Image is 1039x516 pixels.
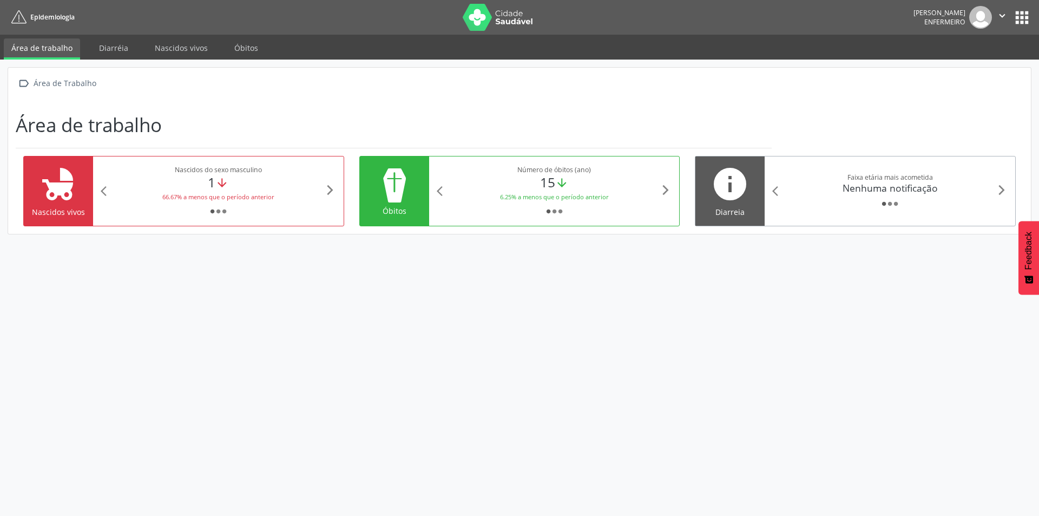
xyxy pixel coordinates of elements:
i:  [996,10,1008,22]
a: Nascidos vivos [147,38,215,57]
div: Área de Trabalho [31,75,98,91]
a:  Área de Trabalho [16,75,98,91]
span: Epidemiologia [30,12,75,22]
a: Área de trabalho [4,38,80,60]
small: 66.67% a menos que o período anterior [162,193,274,201]
div: [PERSON_NAME] [913,8,965,17]
i: arrow_back_ios [437,185,449,197]
i: fiber_manual_record [209,208,215,214]
i: arrow_downward [215,177,229,190]
i: arrow_back_ios [772,185,784,197]
a: Epidemiologia [8,8,75,26]
i: arrow_forward_ios [324,184,336,196]
i: fiber_manual_record [545,208,551,214]
i: fiber_manual_record [557,208,563,214]
h1: Área de trabalho [16,114,162,136]
button:  [992,6,1012,29]
div: Nascidos do sexo masculino [113,165,324,174]
i: child_friendly [39,165,78,204]
i: fiber_manual_record [881,201,887,207]
small: 6.25% a menos que o período anterior [500,193,609,201]
div: Nenhuma notificação [784,182,996,194]
i: info [711,165,749,204]
i: fiber_manual_record [893,201,899,207]
div: Óbitos [367,205,422,217]
a: Diarréia [91,38,136,57]
button: Feedback - Mostrar pesquisa [1018,221,1039,295]
i: arrow_back_ios [101,185,113,197]
i: arrow_forward_ios [660,184,672,196]
i: fiber_manual_record [215,208,221,214]
i: arrow_downward [555,177,569,190]
span: Enfermeiro [924,17,965,27]
i: arrow_forward_ios [996,184,1008,196]
div: 1 [113,174,324,190]
i: fiber_manual_record [887,201,893,207]
div: Faixa etária mais acometida [784,173,996,182]
i: fiber_manual_record [221,208,227,214]
i:  [16,75,31,91]
span: Feedback [1024,232,1034,270]
img: img [969,6,992,29]
div: Número de óbitos (ano) [449,165,660,174]
div: Nascidos vivos [31,206,86,218]
div: Diarreia [703,206,757,218]
div: 15 [449,174,660,190]
button: apps [1012,8,1031,27]
i: fiber_manual_record [551,208,557,214]
a: Óbitos [227,38,266,57]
